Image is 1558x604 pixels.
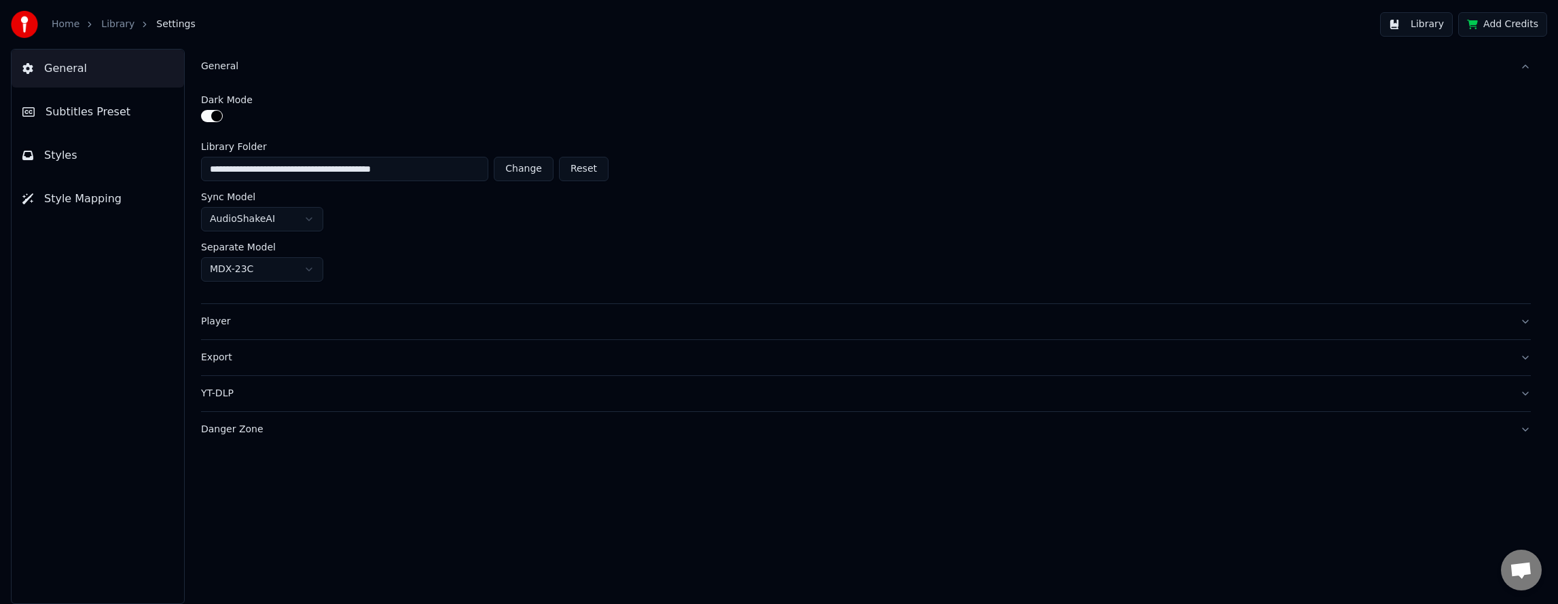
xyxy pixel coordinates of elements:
[44,60,87,77] span: General
[44,147,77,164] span: Styles
[201,423,1509,436] div: Danger Zone
[201,95,253,105] label: Dark Mode
[201,376,1531,411] button: YT-DLP
[156,18,195,31] span: Settings
[12,136,184,174] button: Styles
[201,142,609,151] label: Library Folder
[46,104,130,120] span: Subtitles Preset
[44,191,122,207] span: Style Mapping
[559,157,609,181] button: Reset
[1458,12,1547,37] button: Add Credits
[494,157,554,181] button: Change
[201,192,255,202] label: Sync Model
[101,18,134,31] a: Library
[201,315,1509,328] div: Player
[201,351,1509,364] div: Export
[201,242,276,252] label: Separate Model
[1380,12,1453,37] button: Library
[201,304,1531,339] button: Player
[12,180,184,218] button: Style Mapping
[201,49,1531,84] button: General
[201,84,1531,303] div: General
[201,412,1531,447] button: Danger Zone
[12,50,184,88] button: General
[11,11,38,38] img: youka
[201,60,1509,73] div: General
[52,18,79,31] a: Home
[1501,550,1542,590] div: Open chat
[201,340,1531,375] button: Export
[52,18,196,31] nav: breadcrumb
[12,93,184,131] button: Subtitles Preset
[201,387,1509,400] div: YT-DLP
